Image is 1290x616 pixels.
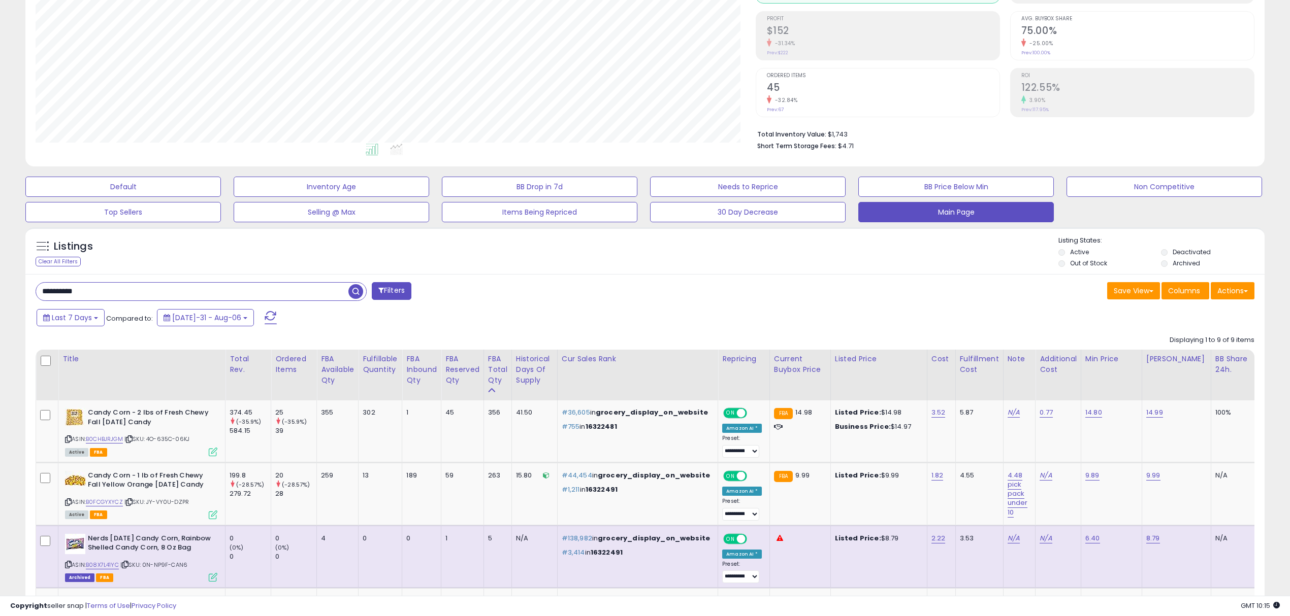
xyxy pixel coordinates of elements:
[1026,40,1053,47] small: -25.00%
[516,534,550,543] div: N/A
[88,408,211,429] b: Candy Corn - 2 lbs of Fresh Chewy Fall [DATE] Candy
[52,313,92,323] span: Last 7 Days
[282,418,307,426] small: (-35.9%)
[1215,471,1249,480] div: N/A
[774,408,793,419] small: FBA
[1021,82,1254,95] h2: 122.55%
[724,409,737,418] span: ON
[757,127,1247,140] li: $1,743
[858,177,1054,197] button: BB Price Below Min
[960,354,999,375] div: Fulfillment Cost
[767,25,999,39] h2: $152
[65,448,88,457] span: All listings currently available for purchase on Amazon
[1085,470,1100,481] a: 9.89
[562,354,714,364] div: Cur Sales Rank
[10,601,47,610] strong: Copyright
[858,202,1054,222] button: Main Page
[1070,248,1089,256] label: Active
[230,552,271,561] div: 0
[562,534,710,543] p: in
[562,485,710,494] p: in
[86,561,119,569] a: B08X7L41YC
[1146,470,1160,481] a: 9.99
[445,354,479,386] div: FBA Reserved Qty
[90,510,107,519] span: FBA
[230,354,267,375] div: Total Rev.
[1008,533,1020,543] a: N/A
[835,471,919,480] div: $9.99
[1021,16,1254,22] span: Avg. Buybox Share
[1021,25,1254,39] h2: 75.00%
[722,354,765,364] div: Repricing
[960,534,995,543] div: 3.53
[406,471,433,480] div: 189
[88,534,211,555] b: Nerds [DATE] Candy Corn, Rainbow Shelled Candy Corn, 8 Oz Bag
[516,354,553,386] div: Historical Days Of Supply
[120,561,187,569] span: | SKU: 0N-NP9F-CAN6
[488,408,504,417] div: 356
[230,471,271,480] div: 199.8
[746,471,762,480] span: OFF
[1067,177,1262,197] button: Non Competitive
[1215,408,1249,417] div: 100%
[724,534,737,543] span: ON
[562,471,710,480] p: in
[1168,286,1200,296] span: Columns
[835,470,881,480] b: Listed Price:
[746,409,762,418] span: OFF
[87,601,130,610] a: Terms of Use
[25,202,221,222] button: Top Sellers
[65,471,85,486] img: 41suguIma8L._SL40_.jpg
[562,485,580,494] span: #1,211
[835,422,919,431] div: $14.97
[1146,533,1160,543] a: 8.79
[562,408,710,417] p: in
[1085,533,1100,543] a: 6.40
[724,471,737,480] span: ON
[1008,407,1020,418] a: N/A
[1021,73,1254,79] span: ROI
[321,354,354,386] div: FBA Available Qty
[488,534,504,543] div: 5
[774,354,826,375] div: Current Buybox Price
[757,130,826,139] b: Total Inventory Value:
[774,471,793,482] small: FBA
[321,408,350,417] div: 355
[767,16,999,22] span: Profit
[65,534,85,554] img: 51aIRiOhIhL._SL40_.jpg
[1173,259,1200,267] label: Archived
[132,601,176,610] a: Privacy Policy
[36,257,81,266] div: Clear All Filters
[172,313,241,323] span: [DATE]-31 - Aug-06
[363,408,394,417] div: 302
[1085,354,1138,364] div: Min Price
[230,534,271,543] div: 0
[234,202,429,222] button: Selling @ Max
[960,408,995,417] div: 5.87
[445,534,476,543] div: 1
[722,435,762,458] div: Preset:
[88,471,211,492] b: Candy Corn - 1 lb of Fresh Chewy Fall Yellow Orange [DATE] Candy
[562,470,592,480] span: #44,454
[596,407,708,417] span: grocery_display_on_website
[835,534,919,543] div: $8.79
[757,142,836,150] b: Short Term Storage Fees:
[722,561,762,584] div: Preset:
[406,408,433,417] div: 1
[275,354,312,375] div: Ordered Items
[598,470,710,480] span: grocery_display_on_website
[1241,601,1280,610] span: 2025-08-14 10:15 GMT
[516,471,550,480] div: 15.80
[722,550,762,559] div: Amazon AI *
[275,552,316,561] div: 0
[598,533,710,543] span: grocery_display_on_website
[1008,354,1031,364] div: Note
[406,534,433,543] div: 0
[746,534,762,543] span: OFF
[767,73,999,79] span: Ordered Items
[124,435,189,443] span: | SKU: 4O-635C-06KJ
[372,282,411,300] button: Filters
[124,498,189,506] span: | SKU: JY-VY0U-DZPR
[1008,470,1028,518] a: 4.48 pick pack under 10
[931,407,946,418] a: 3.52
